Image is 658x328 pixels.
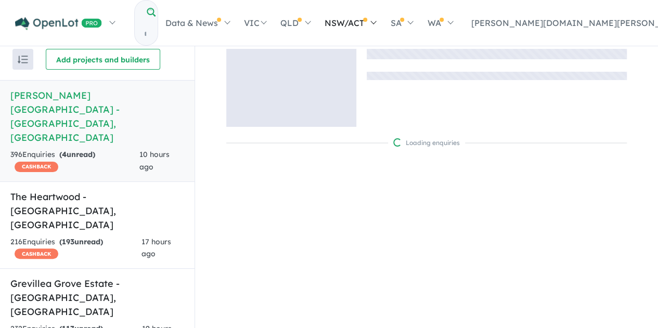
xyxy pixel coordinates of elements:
span: 193 [62,237,74,246]
span: CASHBACK [15,248,58,259]
a: NSW/ACT [317,5,383,41]
a: Data & News [158,5,237,41]
span: 10 hours ago [139,150,170,172]
a: VIC [237,5,273,41]
h5: Grevillea Grove Estate - [GEOGRAPHIC_DATA] , [GEOGRAPHIC_DATA] [10,277,184,319]
button: Add projects and builders [46,49,160,70]
h5: [PERSON_NAME][GEOGRAPHIC_DATA] - [GEOGRAPHIC_DATA] , [GEOGRAPHIC_DATA] [10,88,184,145]
h5: The Heartwood - [GEOGRAPHIC_DATA] , [GEOGRAPHIC_DATA] [10,190,184,232]
div: 216 Enquir ies [10,236,141,261]
div: 396 Enquir ies [10,149,139,174]
a: QLD [273,5,317,41]
a: SA [383,5,420,41]
span: 17 hours ago [141,237,171,259]
span: CASHBACK [15,162,58,172]
input: Try estate name, suburb, builder or developer [135,23,156,45]
img: sort.svg [18,56,28,63]
span: 4 [62,150,67,159]
strong: ( unread) [59,237,103,246]
a: WA [420,5,459,41]
div: Loading enquiries [393,138,460,148]
img: Openlot PRO Logo White [15,17,102,30]
strong: ( unread) [59,150,95,159]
